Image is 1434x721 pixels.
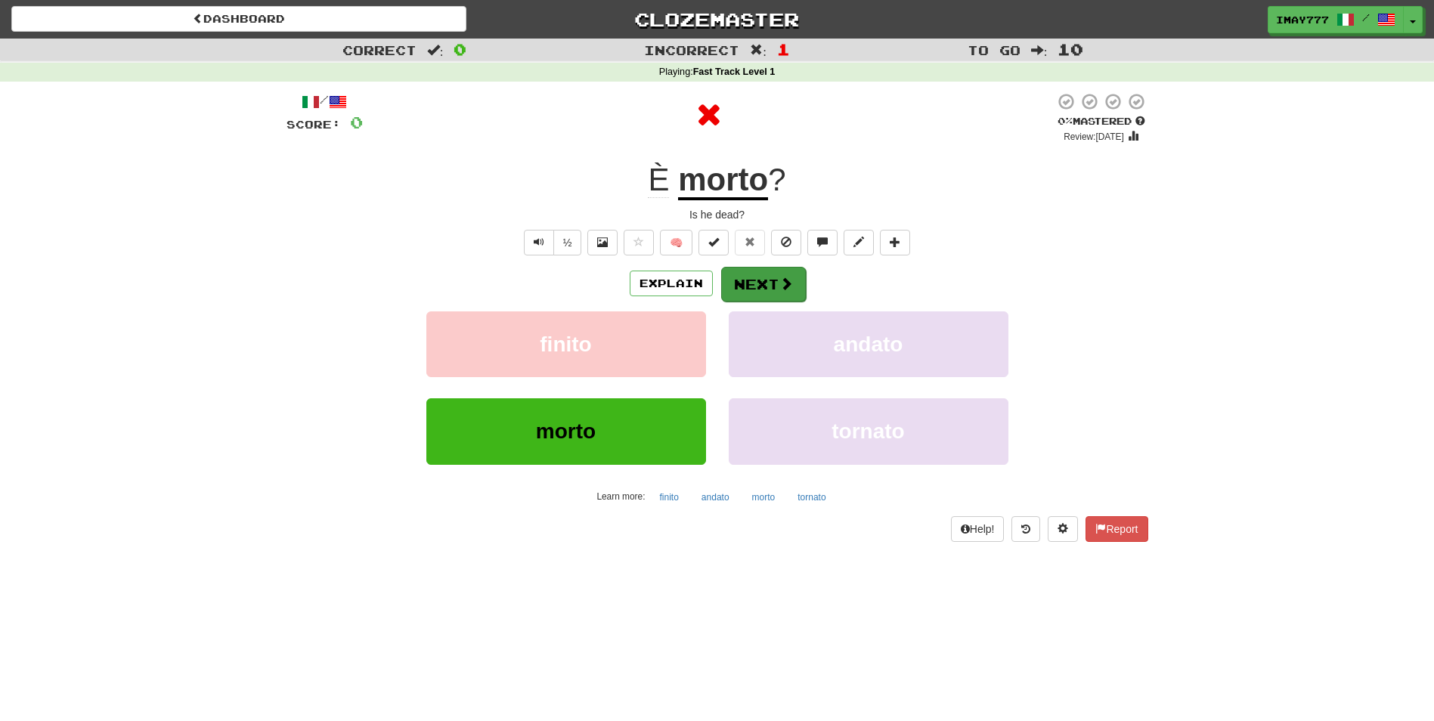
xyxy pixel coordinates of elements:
span: : [1031,44,1048,57]
button: Add to collection (alt+a) [880,230,910,255]
button: Favorite sentence (alt+f) [624,230,654,255]
button: andato [729,311,1008,377]
button: tornato [729,398,1008,464]
a: Clozemaster [489,6,944,32]
a: Dashboard [11,6,466,32]
span: Incorrect [644,42,739,57]
a: Imay777 / [1268,6,1404,33]
button: morto [426,398,706,464]
button: Show image (alt+x) [587,230,618,255]
button: Help! [951,516,1005,542]
button: andato [693,486,738,509]
span: Score: [286,118,341,131]
button: Edit sentence (alt+d) [844,230,874,255]
button: Play sentence audio (ctl+space) [524,230,554,255]
span: 0 % [1058,115,1073,127]
span: : [427,44,444,57]
button: Next [721,267,806,302]
span: Correct [342,42,417,57]
span: 1 [777,40,790,58]
div: / [286,92,363,111]
span: Imay777 [1276,13,1329,26]
span: andato [834,333,903,356]
span: ? [768,162,785,197]
button: ½ [553,230,582,255]
span: : [750,44,767,57]
small: Learn more: [596,491,645,502]
button: Reset to 0% Mastered (alt+r) [735,230,765,255]
button: Ignore sentence (alt+i) [771,230,801,255]
div: Mastered [1055,115,1148,128]
button: finito [652,486,687,509]
span: / [1362,12,1370,23]
button: Report [1086,516,1148,542]
span: 0 [454,40,466,58]
button: Explain [630,271,713,296]
span: tornato [832,419,904,443]
div: Text-to-speech controls [521,230,582,255]
div: Is he dead? [286,207,1148,222]
button: Discuss sentence (alt+u) [807,230,838,255]
button: 🧠 [660,230,692,255]
small: Review: [DATE] [1064,132,1124,142]
span: finito [540,333,591,356]
span: To go [968,42,1021,57]
button: tornato [789,486,834,509]
button: finito [426,311,706,377]
button: Round history (alt+y) [1011,516,1040,542]
button: morto [744,486,784,509]
span: 10 [1058,40,1083,58]
strong: Fast Track Level 1 [693,67,776,77]
span: È [648,162,669,198]
span: 0 [350,113,363,132]
span: morto [536,419,596,443]
u: morto [678,162,768,200]
button: Set this sentence to 100% Mastered (alt+m) [698,230,729,255]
